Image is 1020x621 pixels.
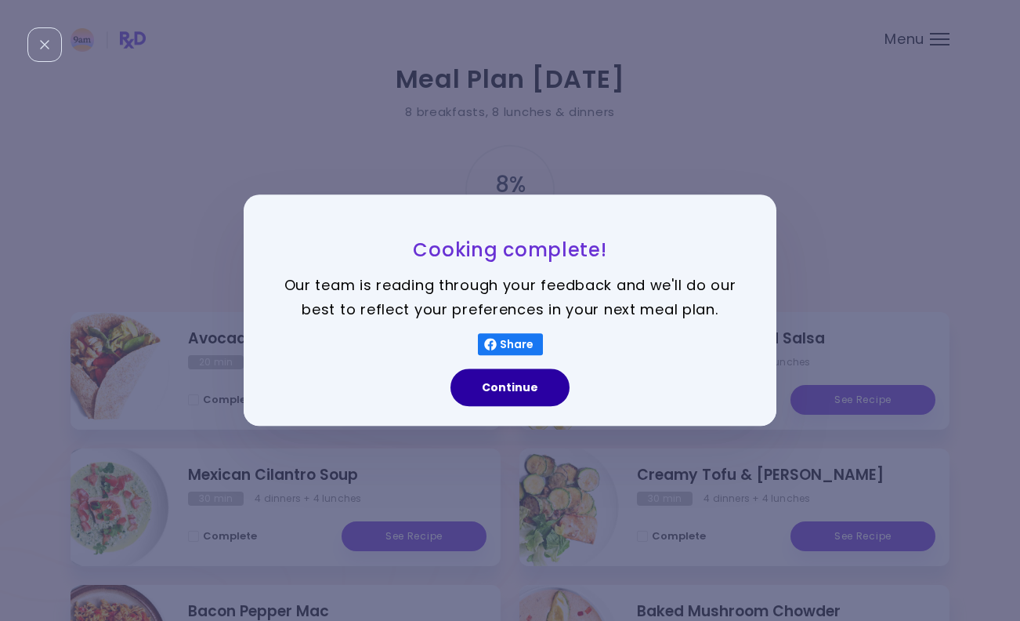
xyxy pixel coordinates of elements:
p: Our team is reading through your feedback and we'll do our best to reflect your preferences in yo... [283,274,737,322]
button: Share [478,334,543,356]
button: Continue [450,369,570,407]
div: Close [27,27,62,62]
span: Share [497,339,537,351]
h3: Cooking complete! [283,238,737,262]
